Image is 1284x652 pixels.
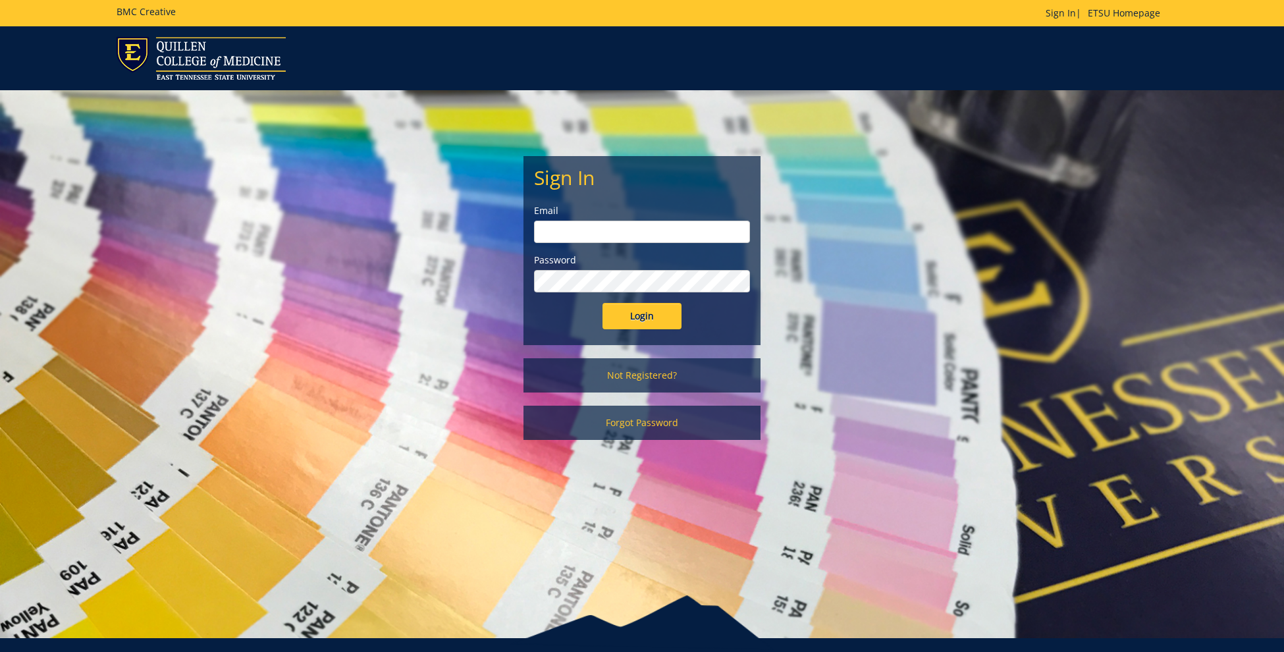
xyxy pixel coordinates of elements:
[117,37,286,80] img: ETSU logo
[534,167,750,188] h2: Sign In
[523,406,761,440] a: Forgot Password
[117,7,176,16] h5: BMC Creative
[1081,7,1167,19] a: ETSU Homepage
[602,303,682,329] input: Login
[1046,7,1076,19] a: Sign In
[1046,7,1167,20] p: |
[534,254,750,267] label: Password
[523,358,761,393] a: Not Registered?
[534,204,750,217] label: Email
